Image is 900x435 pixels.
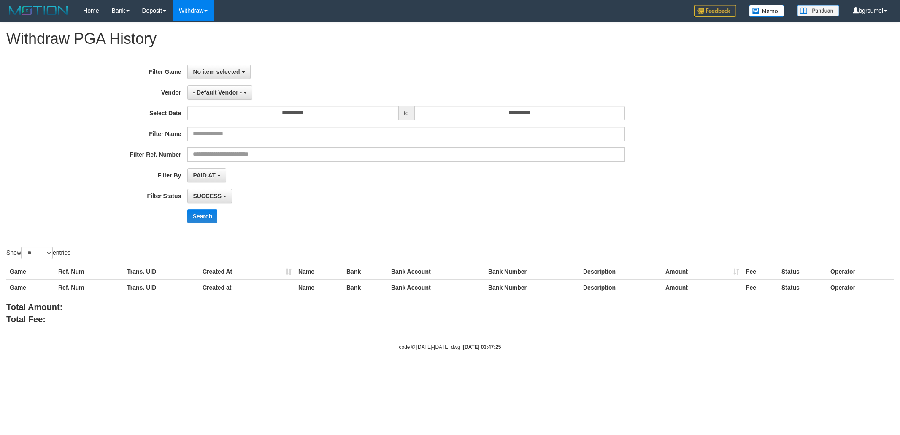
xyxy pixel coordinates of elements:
[662,264,743,280] th: Amount
[827,280,894,295] th: Operator
[6,302,62,312] b: Total Amount:
[398,106,414,120] span: to
[199,264,295,280] th: Created At
[388,280,485,295] th: Bank Account
[6,247,70,259] label: Show entries
[343,280,388,295] th: Bank
[580,280,662,295] th: Description
[485,280,580,295] th: Bank Number
[295,264,343,280] th: Name
[778,264,827,280] th: Status
[827,264,894,280] th: Operator
[187,85,252,100] button: - Default Vendor -
[778,280,827,295] th: Status
[580,264,662,280] th: Description
[187,189,232,203] button: SUCCESS
[6,30,894,47] h1: Withdraw PGA History
[6,280,55,295] th: Game
[187,168,226,182] button: PAID AT
[55,280,124,295] th: Ref. Num
[743,264,778,280] th: Fee
[743,280,778,295] th: Fee
[193,89,242,96] span: - Default Vendor -
[749,5,784,17] img: Button%20Memo.svg
[124,264,199,280] th: Trans. UID
[388,264,485,280] th: Bank Account
[6,264,55,280] th: Game
[662,280,743,295] th: Amount
[193,193,222,199] span: SUCCESS
[295,280,343,295] th: Name
[797,5,839,16] img: panduan.png
[199,280,295,295] th: Created at
[55,264,124,280] th: Ref. Num
[193,68,240,75] span: No item selected
[343,264,388,280] th: Bank
[193,172,215,179] span: PAID AT
[187,65,250,79] button: No item selected
[6,315,46,324] b: Total Fee:
[399,344,501,350] small: code © [DATE]-[DATE] dwg |
[463,344,501,350] strong: [DATE] 03:47:25
[694,5,736,17] img: Feedback.jpg
[187,209,217,223] button: Search
[485,264,580,280] th: Bank Number
[21,247,53,259] select: Showentries
[124,280,199,295] th: Trans. UID
[6,4,70,17] img: MOTION_logo.png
